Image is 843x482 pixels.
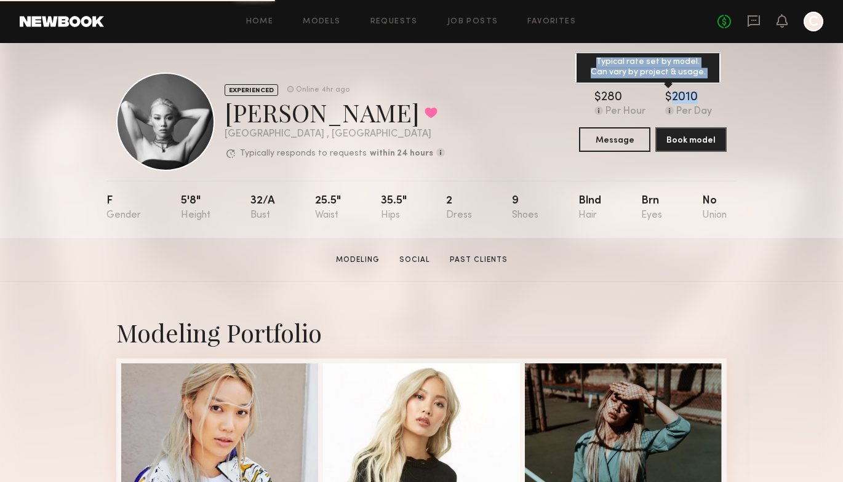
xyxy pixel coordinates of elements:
[702,196,727,221] div: No
[512,196,538,221] div: 9
[804,12,823,31] a: C
[225,84,278,96] div: EXPERIENCED
[655,127,727,152] button: Book model
[181,196,210,221] div: 5'8"
[445,255,513,266] a: Past Clients
[116,316,727,349] div: Modeling Portfolio
[575,52,721,84] div: Typical rate set by model. Can vary by project & usage.
[296,86,350,94] div: Online 4hr ago
[601,92,622,104] div: 280
[578,196,601,221] div: Blnd
[370,18,418,26] a: Requests
[665,92,672,104] div: $
[394,255,435,266] a: Social
[370,149,433,158] b: within 24 hours
[240,149,367,158] p: Typically responds to requests
[106,196,141,221] div: F
[225,96,445,128] div: [PERSON_NAME]
[250,196,275,221] div: 32/a
[381,196,407,221] div: 35.5"
[446,196,472,221] div: 2
[447,18,498,26] a: Job Posts
[672,92,698,104] div: 2010
[303,18,340,26] a: Models
[641,196,662,221] div: Brn
[246,18,274,26] a: Home
[527,18,576,26] a: Favorites
[676,106,712,117] div: Per Day
[225,129,445,140] div: [GEOGRAPHIC_DATA] , [GEOGRAPHIC_DATA]
[315,196,341,221] div: 25.5"
[594,92,601,104] div: $
[331,255,385,266] a: Modeling
[579,127,650,152] button: Message
[605,106,645,117] div: Per Hour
